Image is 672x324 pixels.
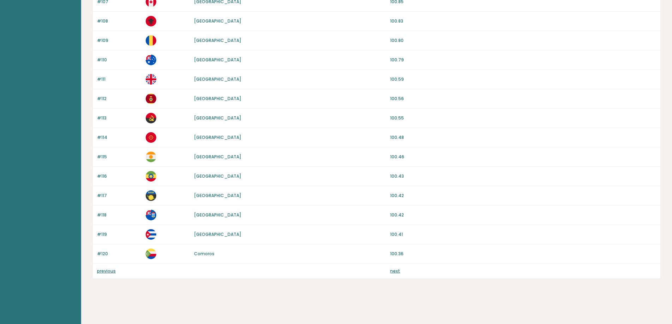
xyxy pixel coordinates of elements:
p: 100.83 [390,18,656,24]
p: #120 [97,251,141,257]
p: 100.80 [390,37,656,44]
a: Comoros [194,251,214,257]
img: me.svg [146,93,156,104]
a: [GEOGRAPHIC_DATA] [194,154,241,160]
p: #113 [97,115,141,121]
p: #116 [97,173,141,179]
a: next [390,268,400,274]
img: kg.svg [146,132,156,143]
a: [GEOGRAPHIC_DATA] [194,212,241,218]
img: ne.svg [146,152,156,162]
p: #112 [97,96,141,102]
p: 100.46 [390,154,656,160]
a: previous [97,268,116,274]
img: gp.svg [146,190,156,201]
img: au.svg [146,55,156,65]
a: [GEOGRAPHIC_DATA] [194,37,241,43]
p: #115 [97,154,141,160]
img: ao.svg [146,113,156,123]
p: 100.42 [390,212,656,218]
a: [GEOGRAPHIC_DATA] [194,57,241,63]
p: 100.79 [390,57,656,63]
p: #119 [97,231,141,238]
a: [GEOGRAPHIC_DATA] [194,115,241,121]
p: 100.56 [390,96,656,102]
p: 100.59 [390,76,656,82]
p: 100.42 [390,192,656,199]
a: [GEOGRAPHIC_DATA] [194,96,241,102]
p: 100.55 [390,115,656,121]
a: [GEOGRAPHIC_DATA] [194,231,241,237]
p: #109 [97,37,141,44]
img: ro.svg [146,35,156,46]
img: cu.svg [146,229,156,240]
p: #117 [97,192,141,199]
img: km.svg [146,249,156,259]
img: gb.svg [146,74,156,85]
a: [GEOGRAPHIC_DATA] [194,76,241,82]
p: #114 [97,134,141,141]
a: [GEOGRAPHIC_DATA] [194,18,241,24]
p: 100.43 [390,173,656,179]
p: 100.36 [390,251,656,257]
p: 100.48 [390,134,656,141]
img: ky.svg [146,210,156,220]
a: [GEOGRAPHIC_DATA] [194,192,241,198]
p: #118 [97,212,141,218]
p: #111 [97,76,141,82]
a: [GEOGRAPHIC_DATA] [194,134,241,140]
img: al.svg [146,16,156,26]
p: 100.41 [390,231,656,238]
a: [GEOGRAPHIC_DATA] [194,173,241,179]
p: #110 [97,57,141,63]
p: #108 [97,18,141,24]
img: et.svg [146,171,156,182]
